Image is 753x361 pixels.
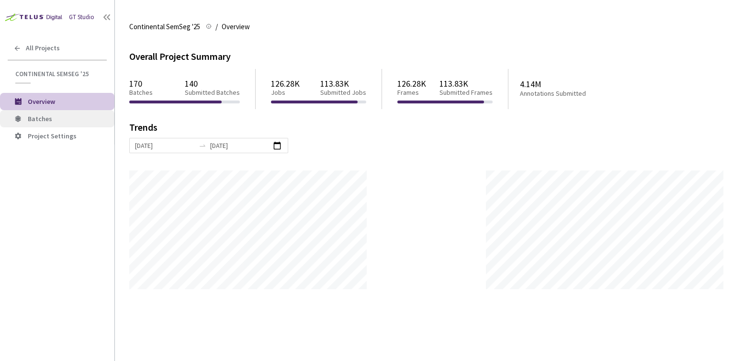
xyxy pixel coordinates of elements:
[135,140,195,151] input: Start date
[28,114,52,123] span: Batches
[129,21,200,33] span: Continental SemSeg '25
[439,89,493,97] p: Submitted Frames
[222,21,250,33] span: Overview
[210,140,270,151] input: End date
[520,90,623,98] p: Annotations Submitted
[129,50,739,64] div: Overall Project Summary
[199,142,206,149] span: swap-right
[129,79,153,89] p: 170
[397,79,426,89] p: 126.28K
[320,89,366,97] p: Submitted Jobs
[271,79,300,89] p: 126.28K
[215,21,218,33] li: /
[26,44,60,52] span: All Projects
[129,89,153,97] p: Batches
[397,89,426,97] p: Frames
[28,97,55,106] span: Overview
[185,89,240,97] p: Submitted Batches
[320,79,366,89] p: 113.83K
[185,79,240,89] p: 140
[15,70,101,78] span: Continental SemSeg '25
[129,123,725,138] div: Trends
[520,79,623,89] p: 4.14M
[439,79,493,89] p: 113.83K
[28,132,77,140] span: Project Settings
[69,13,94,22] div: GT Studio
[271,89,300,97] p: Jobs
[199,142,206,149] span: to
